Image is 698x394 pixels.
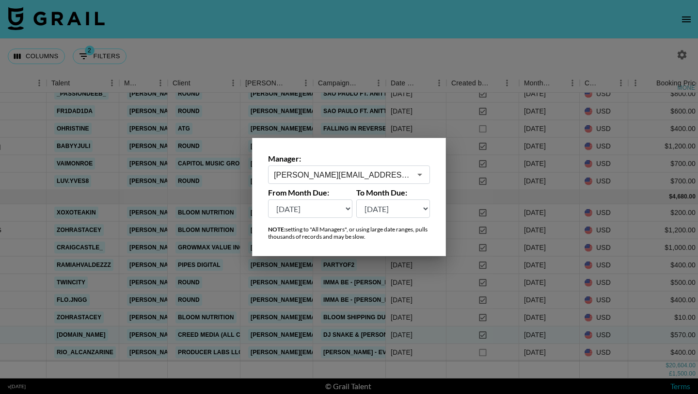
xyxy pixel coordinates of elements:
[268,188,352,197] label: From Month Due:
[413,168,427,181] button: Open
[268,226,430,240] div: setting to "All Managers", or using large date ranges, pulls thousands of records and may be slow.
[356,188,430,197] label: To Month Due:
[268,154,430,164] label: Manager:
[268,226,286,233] strong: NOTE:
